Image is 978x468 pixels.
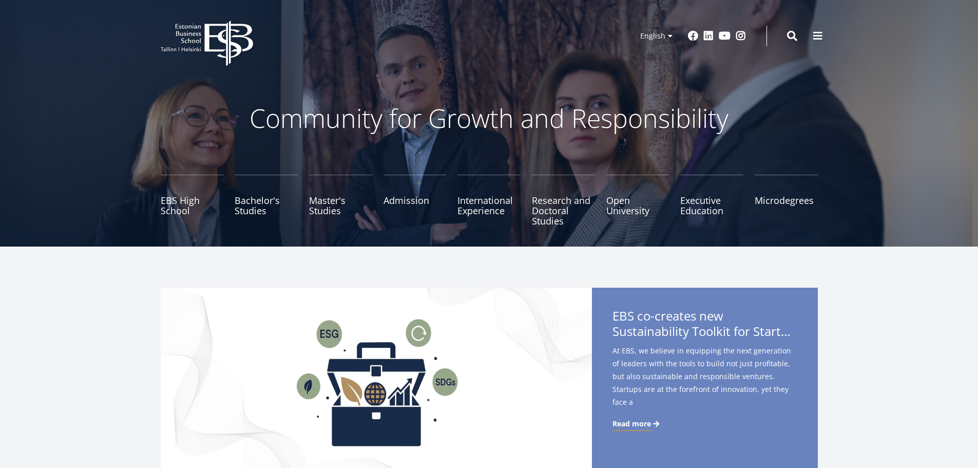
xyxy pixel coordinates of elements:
[383,175,447,226] a: Admission
[612,308,797,342] span: EBS co-creates new
[719,31,731,41] a: Youtube
[457,175,521,226] a: International Experience
[703,31,714,41] a: Linkedin
[161,175,224,226] a: EBS High School
[612,419,661,429] a: Read more
[755,175,818,226] a: Microdegrees
[680,175,743,226] a: Executive Education
[688,31,698,41] a: Facebook
[612,419,651,429] span: Read more
[309,175,372,226] a: Master's Studies
[606,175,669,226] a: Open University
[217,103,761,134] p: Community for Growth and Responsibility
[612,344,797,425] span: At EBS, we believe in equipping the next generation of leaders with the tools to build not just p...
[532,175,595,226] a: Research and Doctoral Studies
[612,324,797,339] span: Sustainability Toolkit for Startups
[736,31,746,41] a: Instagram
[235,175,298,226] a: Bachelor's Studies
